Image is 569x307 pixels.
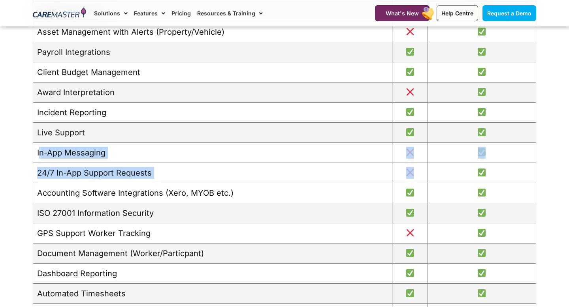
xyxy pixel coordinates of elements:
img: ❌ [406,88,414,96]
img: ✅ [406,289,414,297]
td: In-App Messaging [33,143,392,163]
a: Help Centre [437,5,478,21]
img: ✅ [406,189,414,197]
img: ✅ [406,108,414,116]
td: Client Budget Management [33,62,392,82]
img: ✅ [478,28,486,36]
td: Document Management (Worker/Particpant) [33,243,392,264]
img: ✅ [478,209,486,217]
img: ✅ [406,48,414,56]
td: Asset Management with Alerts (Property/Vehicle) [33,22,392,42]
span: What's New [386,10,419,17]
span: Help Centre [441,10,473,17]
td: 24/7 In-App Support Requests [33,163,392,183]
img: ✅ [478,189,486,197]
span: Request a Demo [487,10,531,17]
img: ❌ [406,28,414,36]
a: Request a Demo [482,5,536,21]
img: ✅ [478,108,486,116]
img: ❌ [406,168,414,176]
td: Live Support [33,123,392,143]
img: ✅ [406,209,414,217]
td: GPS Support Worker Tracking [33,223,392,243]
img: ✅ [406,68,414,76]
td: Incident Reporting [33,103,392,123]
img: ✅ [478,88,486,96]
td: Payroll Integrations [33,42,392,62]
td: Dashboard Reporting [33,264,392,284]
td: Accounting Software Integrations (Xero, MYOB etc.) [33,183,392,203]
img: ✅ [478,289,486,297]
td: ISO 27001 Information Security [33,203,392,223]
img: ✅ [478,229,486,237]
img: ❌ [406,229,414,237]
img: ❌ [406,148,414,156]
td: Award Interpretation [33,82,392,103]
img: ✅ [478,68,486,76]
img: ✅ [478,128,486,136]
img: ✅ [406,128,414,136]
img: CareMaster Logo [33,7,86,19]
img: ✅ [406,269,414,277]
img: ✅ [478,168,486,176]
img: ✅ [478,269,486,277]
td: Automated Timesheets [33,284,392,304]
a: What's New [375,5,430,21]
img: ✅ [478,249,486,257]
img: ✅ [478,48,486,56]
img: ✅ [478,148,486,156]
img: ✅ [406,249,414,257]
